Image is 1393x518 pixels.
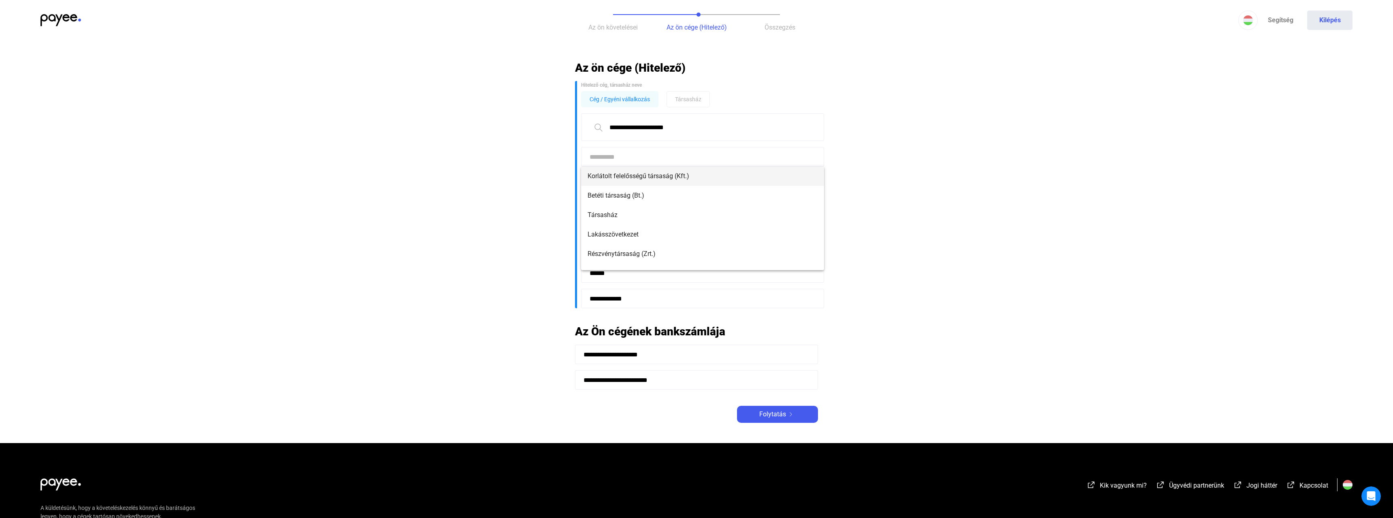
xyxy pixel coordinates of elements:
[17,116,145,124] div: Legutóbbi üzenet
[12,213,150,245] div: Az adósomnak se bankszámlája, se ingatlana, se ingósága. Ekkor is van értelme a fizetési meghagyá...
[1100,482,1147,489] span: Kik vagyunk mi?
[1246,482,1277,489] span: Jogi háttér
[1299,482,1328,489] span: Kapcsolat
[17,128,33,144] img: Profile image for Gréta
[588,249,818,259] span: Részvénytársaság (Zrt.)
[1243,15,1253,25] img: HU
[581,81,818,89] div: Hitelező cég, társasház neve
[1361,486,1381,506] iframe: Intercom live chat
[1233,483,1277,490] a: external-link-whiteJogi háttér
[9,121,153,151] div: Profile image for GrétaKedves Ügyfelünk! Korábban már hozott létre hitelezői fiókot a cégnek? Mer...
[759,409,786,419] span: Folytatás
[16,15,48,28] img: logo
[1086,481,1096,489] img: external-link-white
[36,128,503,135] span: Kedves Ügyfelünk! Korábban már hozott létre hitelezői fiókot a cégnek? Mert ilyen esetekben nem s...
[16,71,146,99] p: [PERSON_NAME] segíthetünk?
[590,94,650,104] span: Cég / Egyéni vállalkozás
[17,171,135,179] div: [DATE] leszünk újra online
[588,171,818,181] span: Korlátolt felelősségű társaság (Kft.)
[12,245,150,286] div: Mi történik, ha a fizetési meghagyás indítása után kifizetik a követelésimet, de az előzetes költ...
[17,198,77,207] span: Keresés a súgóban
[588,23,638,31] span: Az ön követelései
[40,14,81,26] img: payee-logo
[16,58,146,71] p: Üdv a Payeenél 👋
[54,253,108,285] button: Üzenetek
[1258,11,1303,30] a: Segítség
[108,253,162,285] button: Súgó
[1238,11,1258,30] button: HU
[1156,483,1224,490] a: external-link-whiteÜgyvédi partnerünk
[581,91,658,107] button: Cég / Egyéni vállalkozás
[786,412,796,416] img: arrow-right-white
[8,156,154,186] div: Küldjön üzenetet nekünk![DATE] leszünk újra online
[17,249,136,283] div: Mi történik, ha a fizetési meghagyás indítása után kifizetik a követelésimet, de az előzetes költ...
[1156,481,1165,489] img: external-link-white
[17,217,136,242] div: Az adósomnak se bankszámlája, se ingatlana, se ingósága. Ekkor is van értelme a fizetési meghagyá...
[1286,483,1328,490] a: external-link-whiteKapcsolat
[588,191,818,200] span: Betéti társaság (Bt.)
[102,13,118,29] img: Profile image for Gréta
[588,230,818,239] span: Lakásszövetkezet
[1307,11,1353,30] button: Kilépés
[12,194,150,210] button: Keresés a súgóban
[1169,482,1224,489] span: Ügyvédi partnerünk
[68,273,94,279] span: Üzenetek
[128,273,142,279] span: Súgó
[17,162,135,171] div: Küldjön üzenetet nekünk!
[1286,481,1296,489] img: external-link-white
[765,23,795,31] span: Összegzés
[139,13,154,28] div: Bezárás
[588,269,818,278] span: Részvénytársaság (Nyrt.)
[675,94,701,104] span: Társasház
[1233,481,1243,489] img: external-link-white
[53,136,76,145] div: • [DATE]
[737,406,818,423] button: Folytatásarrow-right-white
[575,324,818,339] h2: Az Ön cégének bankszámlája
[117,13,134,29] div: Profile image for Dávid
[8,109,154,151] div: Legutóbbi üzenetProfile image for GrétaKedves Ügyfelünk! Korábban már hozott létre hitelezői fiók...
[588,210,818,220] span: Társasház
[667,23,727,31] span: Az ön cége (Hitelező)
[1343,480,1353,490] img: HU.svg
[1086,483,1147,490] a: external-link-whiteKik vagyunk mi?
[40,474,81,490] img: white-payee-white-dot.svg
[36,136,52,145] div: Gréta
[667,91,710,107] button: Társasház
[15,273,38,279] span: Főoldal
[575,61,818,75] h2: Az ön cége (Hitelező)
